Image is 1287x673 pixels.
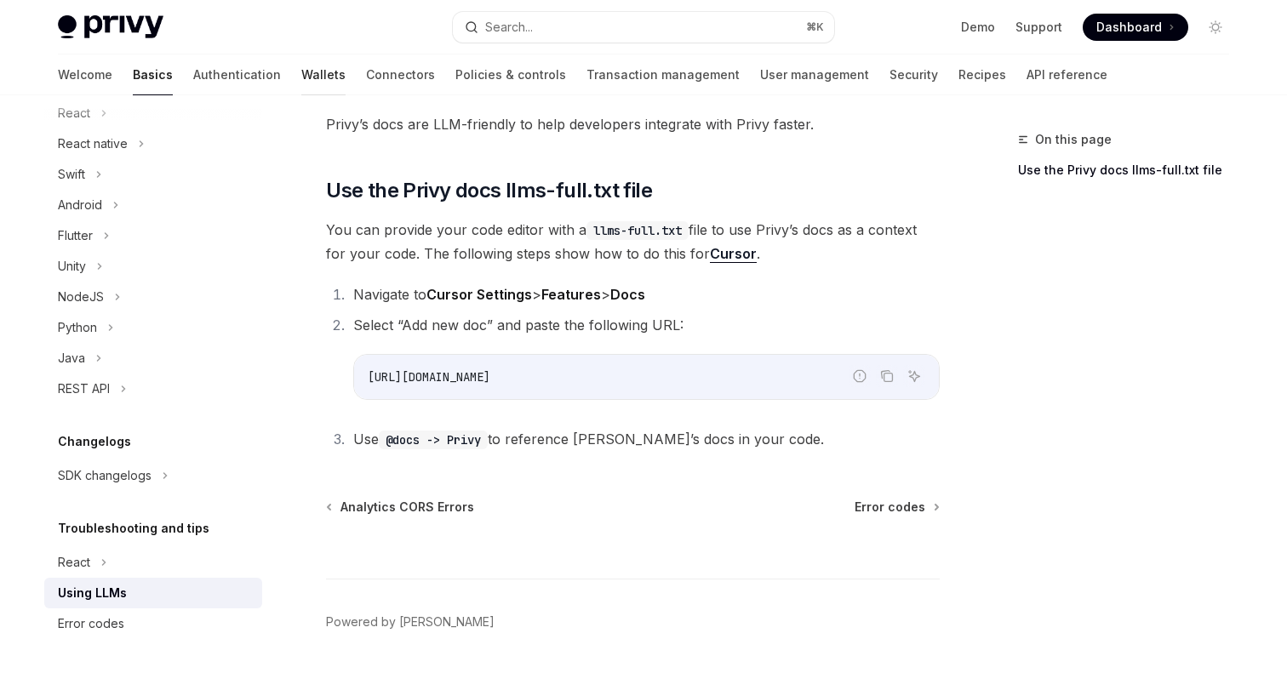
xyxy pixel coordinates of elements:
span: Select “Add new doc” and paste the following URL: [353,317,684,334]
div: Python [58,317,97,338]
a: Dashboard [1083,14,1188,41]
div: Android [58,195,102,215]
a: Error codes [855,499,938,516]
a: Cursor [710,245,757,263]
a: Wallets [301,54,346,95]
span: On this page [1035,129,1112,150]
strong: Docs [610,286,645,303]
div: NodeJS [58,287,104,307]
code: llms-full.txt [586,221,689,240]
h5: Troubleshooting and tips [58,518,209,539]
div: React native [58,134,128,154]
span: Navigate to > > [353,286,645,303]
a: Policies & controls [455,54,566,95]
a: Error codes [44,608,262,639]
div: Unity [58,256,86,277]
span: Use the Privy docs llms-full.txt file [326,177,652,204]
div: Search... [485,17,533,37]
span: Use to reference [PERSON_NAME]’s docs in your code. [353,431,824,448]
div: React [58,552,90,573]
div: SDK changelogs [58,465,152,486]
button: Search...⌘K [453,12,834,43]
a: Transaction management [586,54,740,95]
span: [URL][DOMAIN_NAME] [368,369,490,385]
a: Recipes [958,54,1006,95]
a: Authentication [193,54,281,95]
div: Flutter [58,225,93,246]
div: Swift [58,164,85,185]
span: ⌘ K [806,20,824,34]
span: Dashboard [1096,19,1162,36]
strong: Cursor Settings [426,286,532,303]
span: Analytics CORS Errors [340,499,474,516]
a: API reference [1027,54,1107,95]
a: Analytics CORS Errors [328,499,474,516]
a: Connectors [366,54,435,95]
span: Error codes [855,499,925,516]
a: Support [1015,19,1062,36]
strong: Features [541,286,601,303]
button: Ask AI [903,365,925,387]
button: Toggle dark mode [1202,14,1229,41]
img: light logo [58,15,163,39]
a: Powered by [PERSON_NAME] [326,613,495,630]
div: Java [58,348,85,368]
a: Demo [961,19,995,36]
button: Report incorrect code [849,365,871,387]
span: You can provide your code editor with a file to use Privy’s docs as a context for your code. The ... [326,218,940,265]
code: @docs -> Privy [379,431,488,449]
span: Privy’s docs are LLM-friendly to help developers integrate with Privy faster. [326,112,940,136]
div: REST API [58,379,110,399]
a: Using LLMs [44,578,262,608]
a: Welcome [58,54,112,95]
a: Use the Privy docs llms-full.txt file [1018,157,1243,184]
a: Security [889,54,938,95]
h5: Changelogs [58,431,131,452]
a: User management [760,54,869,95]
div: Error codes [58,613,124,634]
a: Basics [133,54,173,95]
button: Copy the contents from the code block [876,365,898,387]
div: Using LLMs [58,583,127,603]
